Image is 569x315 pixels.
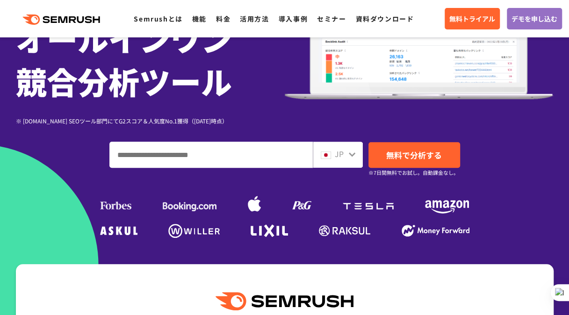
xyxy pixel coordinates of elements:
[216,292,353,310] img: Semrush
[507,8,562,29] a: デモを申し込む
[110,142,312,167] input: ドメイン、キーワードまたはURLを入力してください
[192,14,207,23] a: 機能
[355,14,414,23] a: 資料ダウンロード
[445,8,500,29] a: 無料トライアル
[134,14,182,23] a: Semrushとは
[16,16,285,102] h1: オールインワン 競合分析ツール
[511,14,557,24] span: デモを申し込む
[335,148,344,159] span: JP
[368,168,459,177] small: ※7日間無料でお試し。自動課金なし。
[16,116,285,125] div: ※ [DOMAIN_NAME] SEOツール部門にてG2スコア＆人気度No.1獲得（[DATE]時点）
[216,14,230,23] a: 料金
[317,14,346,23] a: セミナー
[449,14,495,24] span: 無料トライアル
[279,14,308,23] a: 導入事例
[386,149,442,161] span: 無料で分析する
[368,142,460,168] a: 無料で分析する
[240,14,269,23] a: 活用方法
